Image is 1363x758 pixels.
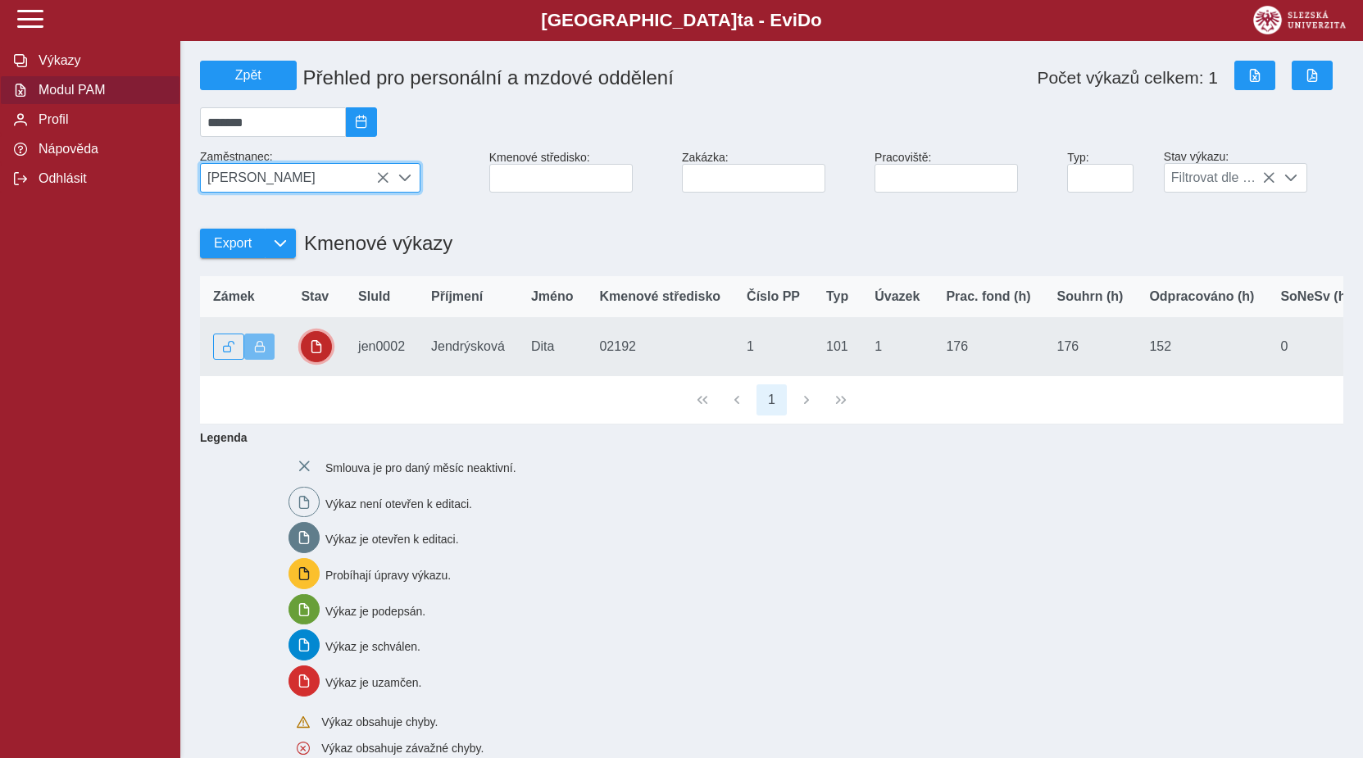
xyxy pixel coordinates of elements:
[756,384,788,415] button: 1
[358,289,390,304] span: SluId
[214,236,252,251] span: Export
[813,318,861,376] td: 101
[1234,61,1275,90] button: Export do Excelu
[1280,289,1350,304] span: SoNeSv (h)
[213,334,244,360] button: Odemknout výkaz.
[1267,318,1363,376] td: 0
[933,318,1043,376] td: 176
[737,10,743,30] span: t
[1149,289,1254,304] span: Odpracováno (h)
[49,10,1314,31] b: [GEOGRAPHIC_DATA] a - Evi
[518,318,587,376] td: Dita
[875,289,920,304] span: Úvazek
[207,68,289,83] span: Zpět
[1037,68,1218,88] span: Počet výkazů celkem: 1
[586,318,734,376] td: 02192
[34,53,166,68] span: Výkazy
[811,10,822,30] span: o
[321,742,484,755] span: Výkaz obsahuje závažné chyby.
[301,289,329,304] span: Stav
[418,318,518,376] td: Jendrýsková
[346,107,377,137] button: 2025/09
[1061,144,1157,199] div: Typ:
[201,164,389,192] span: [PERSON_NAME]
[200,61,297,90] button: Zpět
[1253,6,1346,34] img: logo_web_su.png
[244,334,275,360] button: Výkaz uzamčen.
[325,533,459,546] span: Výkaz je otevřen k editaci.
[868,144,1061,199] div: Pracoviště:
[531,289,574,304] span: Jméno
[325,461,516,474] span: Smlouva je pro daný měsíc neaktivní.
[213,289,255,304] span: Zámek
[1136,318,1267,376] td: 152
[325,497,472,510] span: Výkaz není otevřen k editaci.
[483,144,675,199] div: Kmenové středisko:
[325,640,420,653] span: Výkaz je schválen.
[325,604,425,617] span: Výkaz je podepsán.
[1292,61,1333,90] button: Export do PDF
[797,10,811,30] span: D
[34,171,166,186] span: Odhlásit
[200,229,265,258] button: Export
[193,424,1337,451] b: Legenda
[599,289,720,304] span: Kmenové středisko
[675,144,868,199] div: Zakázka:
[747,289,800,304] span: Číslo PP
[431,289,483,304] span: Příjmení
[325,676,422,689] span: Výkaz je uzamčen.
[1044,318,1137,376] td: 176
[325,569,451,582] span: Probíhají úpravy výkazu.
[734,318,813,376] td: 1
[861,318,933,376] td: 1
[34,112,166,127] span: Profil
[301,331,332,362] button: uzamčeno
[321,715,438,728] span: Výkaz obsahuje chyby.
[193,143,483,199] div: Zaměstnanec:
[34,142,166,157] span: Nápověda
[1165,164,1276,192] span: Filtrovat dle stavu
[826,289,848,304] span: Typ
[345,318,418,376] td: jen0002
[1157,143,1350,199] div: Stav výkazu:
[1057,289,1124,304] span: Souhrn (h)
[34,83,166,98] span: Modul PAM
[297,60,875,96] h1: Přehled pro personální a mzdové oddělení
[296,224,452,263] h1: Kmenové výkazy
[946,289,1030,304] span: Prac. fond (h)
